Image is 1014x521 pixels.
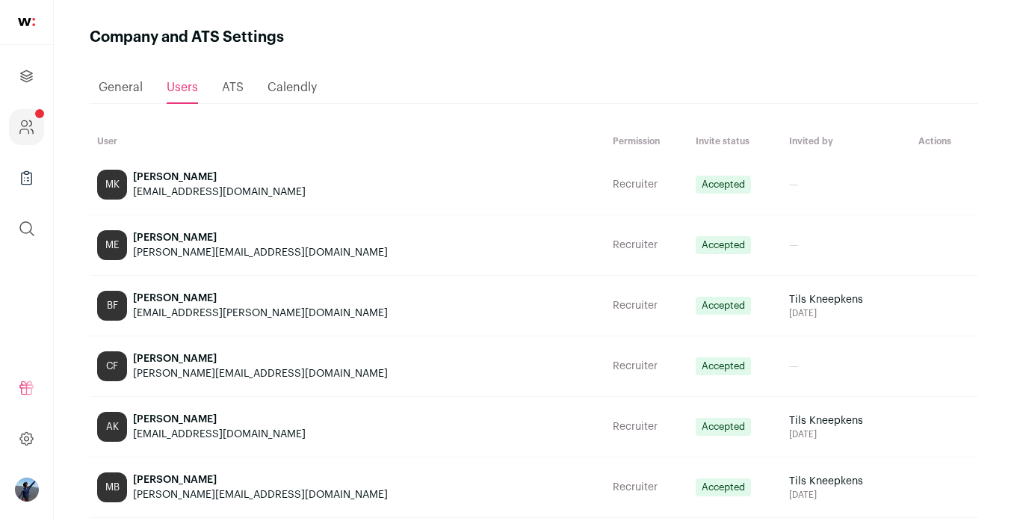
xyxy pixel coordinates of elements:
[15,478,39,502] img: 138806-medium_jpg
[688,128,782,155] th: Invite status
[789,361,798,372] span: —
[605,128,687,155] th: Permission
[696,236,751,254] span: Accepted
[696,297,751,315] span: Accepted
[97,351,127,381] div: CF
[613,361,658,372] span: Recruiter
[133,245,388,260] div: [PERSON_NAME][EMAIL_ADDRESS][DOMAIN_NAME]
[133,185,306,200] div: [EMAIL_ADDRESS][DOMAIN_NAME]
[789,474,903,489] div: Tils Kneepkens
[222,73,244,102] a: ATS
[613,482,658,493] span: Recruiter
[133,170,306,185] div: [PERSON_NAME]
[97,230,127,260] div: ME
[782,128,911,155] th: Invited by
[97,412,127,442] div: AK
[133,412,306,427] div: [PERSON_NAME]
[133,351,388,366] div: [PERSON_NAME]
[133,230,388,245] div: [PERSON_NAME]
[696,357,751,375] span: Accepted
[613,179,658,190] span: Recruiter
[18,18,35,26] img: wellfound-shorthand-0d5821cbd27db2630d0214b213865d53afaa358527fdda9d0ea32b1df1b89c2c.svg
[133,427,306,442] div: [EMAIL_ADDRESS][DOMAIN_NAME]
[789,292,903,307] div: Tils Kneepkens
[9,160,44,196] a: Company Lists
[97,472,127,502] div: MB
[167,81,198,93] span: Users
[99,81,143,93] span: General
[133,487,388,502] div: [PERSON_NAME][EMAIL_ADDRESS][DOMAIN_NAME]
[133,472,388,487] div: [PERSON_NAME]
[133,306,388,321] div: [EMAIL_ADDRESS][PERSON_NAME][DOMAIN_NAME]
[222,81,244,93] span: ATS
[133,291,388,306] div: [PERSON_NAME]
[696,418,751,436] span: Accepted
[613,300,658,311] span: Recruiter
[789,413,903,428] div: Tils Kneepkens
[268,73,317,102] a: Calendly
[9,109,44,145] a: Company and ATS Settings
[911,128,978,155] th: Actions
[97,170,127,200] div: MK
[15,478,39,502] button: Open dropdown
[90,27,284,48] h1: Company and ATS Settings
[97,291,127,321] div: BF
[789,179,798,190] span: —
[90,128,605,155] th: User
[789,489,903,501] div: [DATE]
[613,422,658,432] span: Recruiter
[99,73,143,102] a: General
[789,428,903,440] div: [DATE]
[789,307,903,319] div: [DATE]
[133,366,388,381] div: [PERSON_NAME][EMAIL_ADDRESS][DOMAIN_NAME]
[789,240,798,250] span: —
[696,176,751,194] span: Accepted
[268,81,317,93] span: Calendly
[696,478,751,496] span: Accepted
[9,58,44,94] a: Projects
[613,240,658,250] span: Recruiter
